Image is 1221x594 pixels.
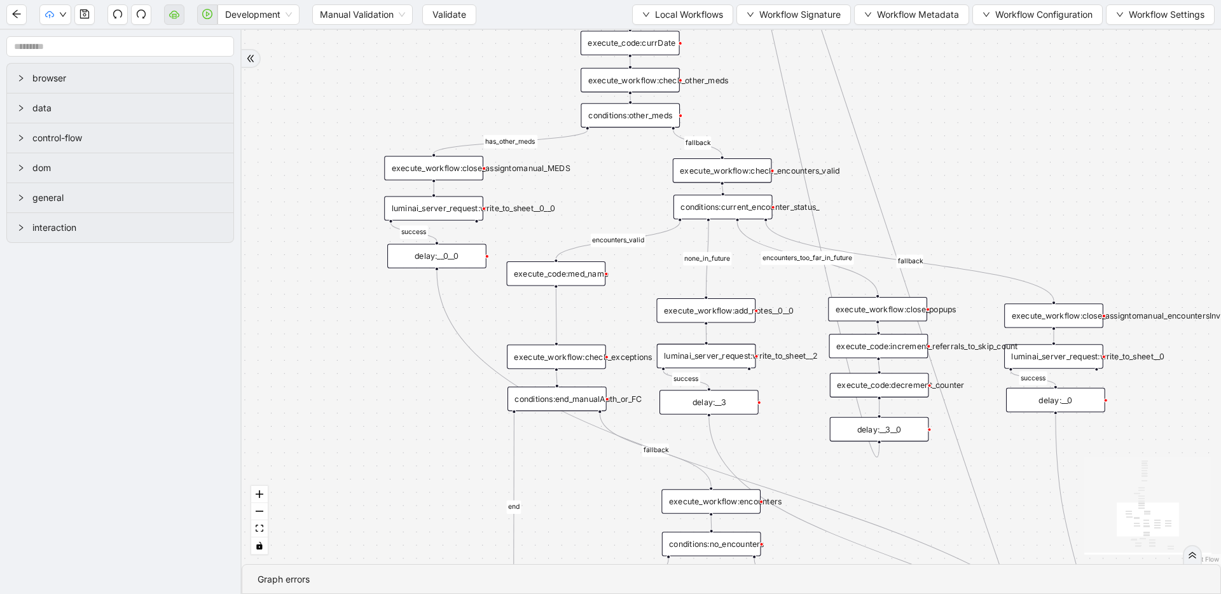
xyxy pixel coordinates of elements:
[387,244,486,268] div: delay:__0__0
[1188,551,1197,560] span: double-right
[432,8,466,22] span: Validate
[507,261,606,286] div: execute_code:med_name
[766,222,1054,301] g: Edge from conditions:current_encounter_status_ to execute_workflow:close_assigntomanual_encounter...
[32,221,223,235] span: interaction
[830,373,929,397] div: execute_code:decrement_counter
[1004,344,1103,368] div: luminai_server_request:write_to_sheet__0
[507,387,607,411] div: conditions:end_manualAuth_or_FC
[854,4,969,25] button: downWorkflow Metadata
[878,361,879,370] g: Edge from execute_code:increment_referrals_to_skip_count to execute_code:decrement_counter
[1006,388,1105,412] div: delay:__0
[722,186,723,193] g: Edge from execute_workflow:check_encounters_valid to conditions:current_encounter_status_
[17,224,25,231] span: right
[45,10,54,19] span: cloud-upload
[972,4,1103,25] button: downWorkflow Configuration
[642,11,650,18] span: down
[556,371,557,383] g: Edge from execute_workflow:check_exceptions to conditions:end_manualAuth_or_FC
[983,11,990,18] span: down
[657,344,756,368] div: luminai_server_request:write_to_sheet__2
[581,31,680,55] div: execute_code:currDate
[581,103,680,127] div: conditions:other_meds
[673,130,722,156] g: Edge from conditions:other_meds to execute_workflow:check_encounters_valid
[74,4,95,25] button: save
[995,8,1093,22] span: Workflow Configuration
[1106,4,1215,25] button: downWorkflow Settings
[830,417,929,441] div: delay:__3__0
[864,11,872,18] span: down
[17,104,25,112] span: right
[747,11,754,18] span: down
[320,5,405,24] span: Manual Validation
[246,54,255,63] span: double-right
[17,134,25,142] span: right
[662,532,761,556] div: conditions:no_encounters
[251,520,268,537] button: fit view
[1004,344,1103,368] div: luminai_server_request:write_to_sheet__0plus-circle
[1088,378,1105,395] span: plus-circle
[164,4,184,25] button: cloud-server
[507,345,606,369] div: execute_workflow:check_exceptions
[673,158,772,183] div: execute_workflow:check_encounters_valid
[32,191,223,205] span: general
[1186,555,1219,563] a: React Flow attribution
[736,4,851,25] button: downWorkflow Signature
[655,8,723,22] span: Local Workflows
[391,223,437,241] g: Edge from luminai_server_request:write_to_sheet__0__0 to delay:__0__0
[7,64,233,93] div: browser
[251,486,268,503] button: zoom in
[581,68,680,92] div: execute_workflow:check_other_meds
[737,222,878,294] g: Edge from conditions:current_encounter_status_ to execute_workflow:close_popups
[384,156,483,180] div: execute_workflow:close_assigntomanual_MEDS
[251,503,268,520] button: zoom out
[32,101,223,115] span: data
[556,222,680,259] g: Edge from conditions:current_encounter_status_ to execute_code:med_name
[683,222,731,296] g: Edge from conditions:current_encounter_status_ to execute_workflow:add_notes__0__0
[741,378,757,395] span: plus-circle
[107,4,128,25] button: undo
[17,194,25,202] span: right
[7,123,233,153] div: control-flow
[258,572,1205,586] div: Graph errors
[1116,11,1124,18] span: down
[828,297,927,321] div: execute_workflow:close_popups
[7,213,233,242] div: interaction
[17,164,25,172] span: right
[225,5,292,24] span: Development
[251,537,268,555] button: toggle interactivity
[829,334,928,358] div: execute_code:increment_referrals_to_skip_count
[169,9,179,19] span: cloud-server
[7,93,233,123] div: data
[32,131,223,145] span: control-flow
[32,161,223,175] span: dom
[131,4,151,25] button: redo
[656,298,755,322] div: execute_workflow:add_notes__0__0
[113,9,123,19] span: undo
[7,153,233,183] div: dom
[1004,303,1103,328] div: execute_workflow:close_assigntomanual_encountersInvalid
[661,489,761,513] div: execute_workflow:encounters
[659,390,759,414] div: delay:__3
[7,183,233,212] div: general
[384,196,483,220] div: luminai_server_request:write_to_sheet__0__0plus-circle
[39,4,71,25] button: cloud-uploaddown
[79,9,90,19] span: save
[17,74,25,82] span: right
[32,71,223,85] span: browser
[1129,8,1204,22] span: Workflow Settings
